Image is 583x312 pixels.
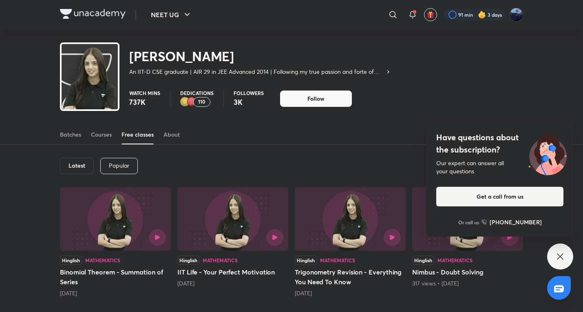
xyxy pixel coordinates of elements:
[320,258,355,263] div: Mathematics
[436,187,563,206] button: Get a call from us
[60,131,81,139] div: Batches
[198,99,205,105] p: 110
[307,95,325,103] span: Follow
[509,8,523,22] img: Kushagra Singh
[481,218,542,226] a: [PHONE_NUMBER]
[203,258,238,263] div: Mathematics
[60,9,126,21] a: Company Logo
[412,279,523,288] div: 317 views • 1 month ago
[234,91,264,95] p: Followers
[177,256,199,265] div: Hinglish
[437,258,473,263] div: Mathematics
[295,267,406,287] h5: Trigonometry Revision - Everything You Need To Know
[427,11,434,18] img: avatar
[177,187,288,297] div: IIT Life - Your Perfect Motivation
[295,289,406,297] div: 25 days ago
[129,97,160,107] p: 737K
[295,187,406,297] div: Trigonometry Revision - Everything You Need To Know
[60,9,126,19] img: Company Logo
[478,11,486,19] img: streak
[91,125,112,144] a: Courses
[458,219,479,226] p: Or call us
[180,91,214,95] p: Dedications
[60,267,171,287] h5: Binomial Theorem - Summation of Series
[60,187,171,297] div: Binomial Theorem - Summation of Series
[412,267,523,277] h5: Nimbus - Doubt Solving
[436,159,563,175] div: Our expert can answer all your questions
[146,7,197,23] button: NEET UG
[187,97,197,107] img: educator badge1
[163,125,180,144] a: About
[180,97,190,107] img: educator badge2
[177,279,288,288] div: 16 days ago
[121,131,154,139] div: Free classes
[490,218,542,226] h6: [PHONE_NUMBER]
[436,131,563,156] h4: Have questions about the subscription?
[62,46,118,139] img: class
[109,162,129,169] p: Popular
[177,267,288,277] h5: IIT Life - Your Perfect Motivation
[91,131,112,139] div: Courses
[522,131,573,175] img: ttu_illustration_new.svg
[424,8,437,21] button: avatar
[280,91,352,107] button: Follow
[68,162,85,169] h6: Latest
[412,187,523,297] div: Nimbus - Doubt Solving
[60,125,81,144] a: Batches
[295,256,317,265] div: Hinglish
[129,48,391,64] h2: [PERSON_NAME]
[412,256,434,265] div: Hinglish
[121,125,154,144] a: Free classes
[129,91,160,95] p: Watch mins
[129,68,385,76] p: An IIT-D CSE graduate | AIR 29 in JEE Advanced 2014 | Following my true passion and forte of Teac...
[60,256,82,265] div: Hinglish
[85,258,120,263] div: Mathematics
[234,97,264,107] p: 3K
[60,289,171,297] div: 9 days ago
[163,131,180,139] div: About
